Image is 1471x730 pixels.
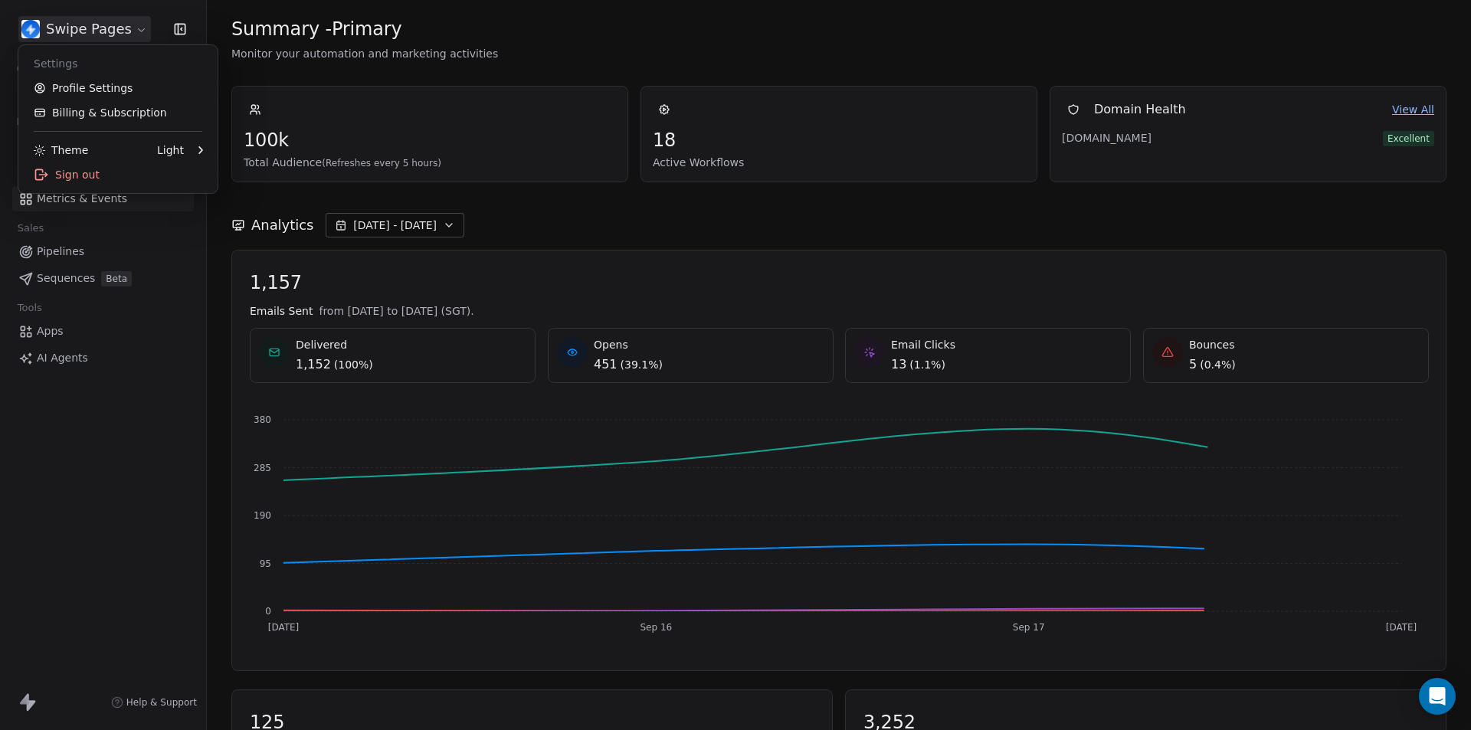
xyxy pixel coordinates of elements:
a: Billing & Subscription [25,100,211,125]
div: Sign out [25,162,211,187]
a: Profile Settings [25,76,211,100]
div: Light [157,142,184,158]
div: Settings [25,51,211,76]
div: Theme [34,142,88,158]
